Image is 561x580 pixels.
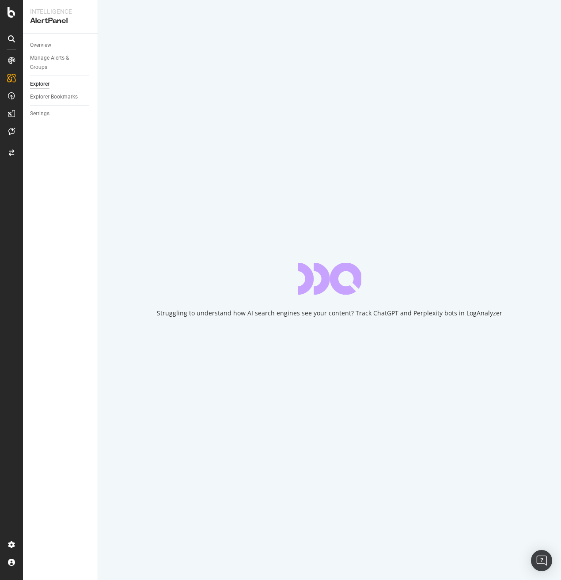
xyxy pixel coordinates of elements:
[298,263,361,295] div: animation
[30,92,91,102] a: Explorer Bookmarks
[30,53,83,72] div: Manage Alerts & Groups
[30,41,91,50] a: Overview
[30,92,78,102] div: Explorer Bookmarks
[30,109,91,118] a: Settings
[30,53,91,72] a: Manage Alerts & Groups
[30,80,91,89] a: Explorer
[30,80,49,89] div: Explorer
[30,41,51,50] div: Overview
[531,550,552,571] div: Open Intercom Messenger
[30,7,91,16] div: Intelligence
[30,16,91,26] div: AlertPanel
[157,309,502,318] div: Struggling to understand how AI search engines see your content? Track ChatGPT and Perplexity bot...
[30,109,49,118] div: Settings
